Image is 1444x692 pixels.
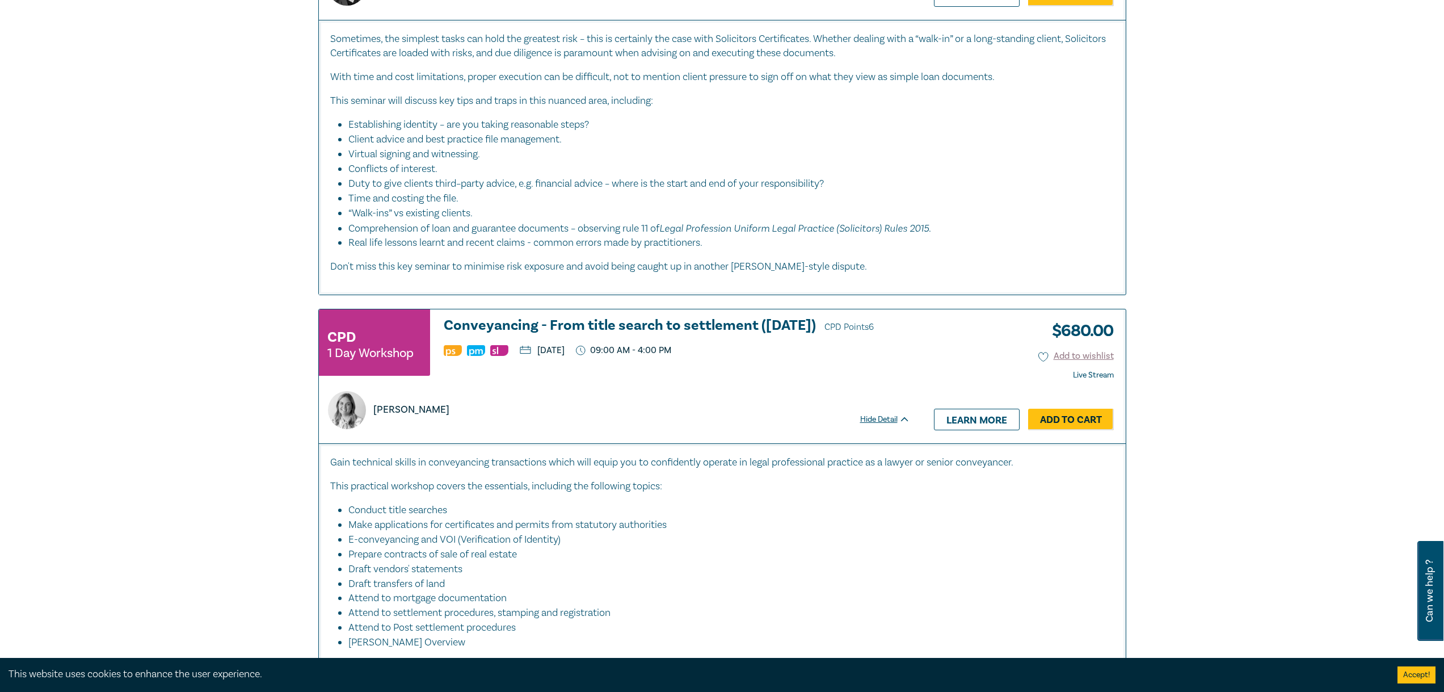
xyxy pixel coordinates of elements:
h3: Conveyancing - From title search to settlement ([DATE]) [444,318,910,335]
span: CPD Points 6 [824,321,874,333]
button: Accept cookies [1397,666,1435,683]
p: Gain technical skills in conveyancing transactions which will equip you to confidently operate in... [330,455,1114,470]
p: Don't miss this key seminar to minimise risk exposure and avoid being caught up in another [PERSO... [330,259,1114,274]
li: Duty to give clients third–party advice, e.g. financial advice – where is the start and end of yo... [348,177,1103,191]
strong: Live Stream [1073,370,1114,380]
p: [PERSON_NAME] [373,402,449,417]
a: Conveyancing - From title search to settlement ([DATE]) CPD Points6 [444,318,910,335]
li: Conduct title searches [348,503,1103,518]
li: Time and costing the file. [348,191,1103,206]
span: Can we help ? [1424,548,1435,634]
a: Learn more [934,409,1020,430]
div: This website uses cookies to enhance the user experience. [9,667,1380,682]
li: Establishing identity – are you taking reasonable steps? [348,118,1103,132]
li: Virtual signing and witnessing. [348,147,1103,162]
li: Conflicts of interest. [348,162,1103,177]
li: Draft vendors' statements [348,562,1103,577]
img: Practice Management & Business Skills [467,345,485,356]
button: Add to wishlist [1038,350,1114,363]
li: Draft transfers of land [348,577,1103,592]
li: E-conveyancing and VOI (Verification of Identity) [348,532,1103,547]
p: This practical workshop covers the essentials, including the following topics: [330,479,1114,494]
li: Real life lessons learnt and recent claims - common errors made by practitioners. [348,236,1114,250]
small: 1 Day Workshop [327,347,414,359]
div: Hide Detail [860,414,923,425]
li: Make applications for certificates and permits from statutory authorities [348,518,1103,532]
li: “Walk-ins” vs existing clients. [348,206,1103,221]
img: https://s3.ap-southeast-2.amazonaws.com/leo-cussen-store-production-content/Contacts/Lydia%20East... [328,391,366,429]
li: [PERSON_NAME] Overview [348,635,1114,650]
img: Substantive Law [490,345,508,356]
em: Legal Profession Uniform Legal Practice (Solicitors) Rules 2015. [659,222,931,234]
img: Professional Skills [444,345,462,356]
h3: $ 680.00 [1043,318,1114,344]
li: Comprehension of loan and guarantee documents – observing rule 11 of [348,221,1103,236]
li: Attend to settlement procedures, stamping and registration [348,606,1103,620]
li: Attend to Post settlement procedures [348,620,1103,635]
p: With time and cost limitations, proper execution can be difficult, not to mention client pressure... [330,70,1114,85]
a: Add to Cart [1028,409,1114,430]
p: 09:00 AM - 4:00 PM [576,345,672,356]
li: Prepare contracts of sale of real estate [348,547,1103,562]
li: Client advice and best practice file management. [348,132,1103,147]
p: This seminar will discuss key tips and traps in this nuanced area, including: [330,94,1114,108]
p: [DATE] [520,346,565,355]
li: Attend to mortgage documentation [348,591,1103,606]
p: Sometimes, the simplest tasks can hold the greatest risk – this is certainly the case with Solici... [330,32,1114,61]
h3: CPD [327,327,356,347]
